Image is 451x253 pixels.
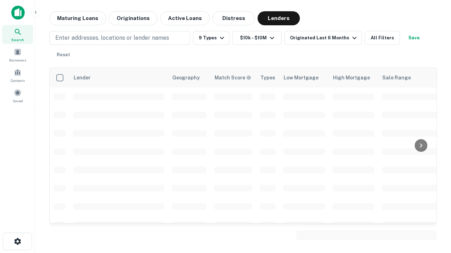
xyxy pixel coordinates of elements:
a: Saved [2,86,33,105]
span: Contacts [11,78,25,83]
th: Low Mortgage [279,68,329,87]
img: capitalize-icon.png [11,6,25,20]
button: $10k - $10M [232,31,282,45]
button: Distress [212,11,255,25]
button: Maturing Loans [49,11,106,25]
th: Lender [69,68,168,87]
div: Low Mortgage [284,73,319,82]
span: Borrowers [9,57,26,63]
div: Geography [172,73,200,82]
div: Lender [74,73,91,82]
div: Originated Last 6 Months [290,34,359,42]
button: All Filters [365,31,400,45]
a: Search [2,25,33,44]
button: Reset [52,48,75,62]
div: Sale Range [382,73,411,82]
button: Lenders [258,11,300,25]
th: Sale Range [378,68,441,87]
a: Borrowers [2,45,33,64]
h6: Match Score [215,74,250,82]
span: Saved [13,98,23,104]
th: Types [256,68,279,87]
button: Originations [109,11,157,25]
iframe: Chat Widget [416,174,451,208]
button: Originated Last 6 Months [284,31,362,45]
th: Capitalize uses an advanced AI algorithm to match your search with the best lender. The match sco... [210,68,256,87]
button: 9 Types [193,31,229,45]
button: Enter addresses, locations or lender names [49,31,190,45]
th: High Mortgage [329,68,378,87]
div: Types [260,73,275,82]
th: Geography [168,68,210,87]
div: High Mortgage [333,73,370,82]
a: Contacts [2,66,33,85]
button: Active Loans [160,11,210,25]
button: Save your search to get updates of matches that match your search criteria. [403,31,425,45]
p: Enter addresses, locations or lender names [55,34,169,42]
div: Capitalize uses an advanced AI algorithm to match your search with the best lender. The match sco... [215,74,251,82]
span: Search [11,37,24,43]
